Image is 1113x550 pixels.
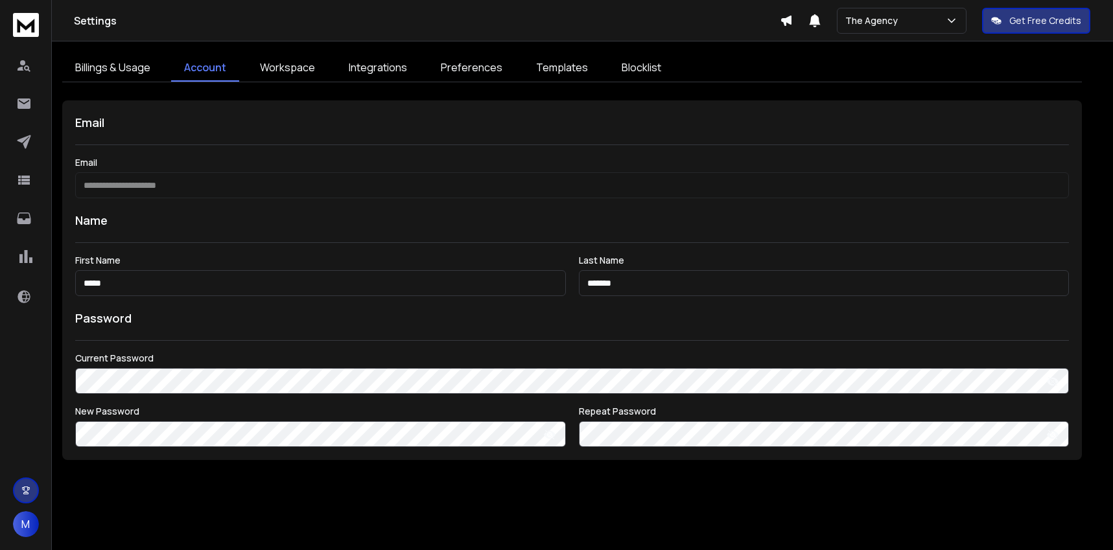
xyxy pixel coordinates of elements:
[845,14,903,27] p: The Agency
[247,54,328,82] a: Workspace
[74,13,780,29] h1: Settings
[13,13,39,37] img: logo
[523,54,601,82] a: Templates
[75,256,566,265] label: First Name
[75,407,566,416] label: New Password
[75,354,1069,363] label: Current Password
[13,511,39,537] button: M
[336,54,420,82] a: Integrations
[75,113,1069,132] h1: Email
[171,54,239,82] a: Account
[1009,14,1081,27] p: Get Free Credits
[609,54,674,82] a: Blocklist
[62,54,163,82] a: Billings & Usage
[75,211,1069,229] h1: Name
[428,54,515,82] a: Preferences
[75,309,132,327] h1: Password
[579,407,1070,416] label: Repeat Password
[982,8,1090,34] button: Get Free Credits
[75,158,1069,167] label: Email
[579,256,1070,265] label: Last Name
